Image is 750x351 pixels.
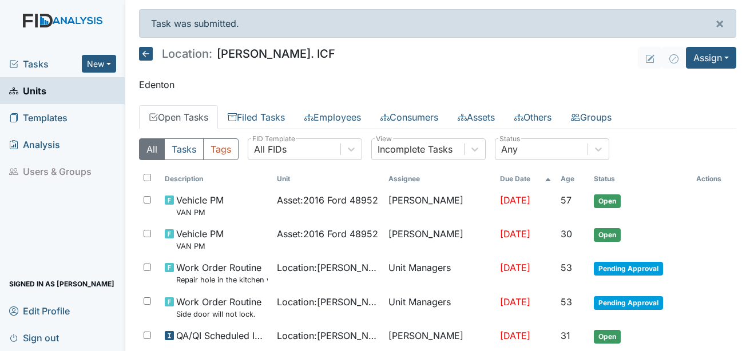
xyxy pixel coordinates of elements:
a: Groups [561,105,621,129]
div: Incomplete Tasks [378,142,453,156]
span: Analysis [9,135,60,153]
span: Sign out [9,329,59,346]
a: Employees [295,105,371,129]
span: [DATE] [500,228,530,240]
a: Tasks [9,57,82,71]
span: × [715,15,724,31]
td: Unit Managers [384,290,495,324]
span: Asset : 2016 Ford 48952 [277,193,378,207]
span: Pending Approval [594,296,663,310]
button: Assign [686,47,736,69]
span: 31 [561,330,570,341]
small: VAN PM [176,207,224,218]
span: Open [594,194,621,208]
small: VAN PM [176,241,224,252]
td: [PERSON_NAME] [384,324,495,348]
span: 57 [561,194,572,206]
th: Assignee [384,169,495,189]
span: Work Order Routine Side door will not lock. [176,295,261,320]
div: Type filter [139,138,239,160]
span: Vehicle PM VAN PM [176,227,224,252]
button: Tags [203,138,239,160]
span: QA/QI Scheduled Inspection [176,329,267,342]
th: Toggle SortBy [495,169,555,189]
input: Toggle All Rows Selected [144,174,151,181]
span: [DATE] [500,194,530,206]
span: Pending Approval [594,262,663,276]
button: All [139,138,165,160]
a: Open Tasks [139,105,218,129]
th: Toggle SortBy [272,169,384,189]
span: [DATE] [500,262,530,273]
span: [DATE] [500,330,530,341]
span: 53 [561,296,572,308]
span: Location : [PERSON_NAME]. ICF [277,329,379,342]
span: Work Order Routine Repair hole in the kitchen wall. [176,261,267,285]
div: Task was submitted. [139,9,737,38]
span: Templates [9,109,68,126]
h5: [PERSON_NAME]. ICF [139,47,335,61]
span: Location : [PERSON_NAME]. ICF [277,295,379,309]
span: Edit Profile [9,302,70,320]
a: Consumers [371,105,448,129]
a: Assets [448,105,505,129]
button: New [82,55,116,73]
th: Actions [692,169,736,189]
div: Any [501,142,518,156]
span: Vehicle PM VAN PM [176,193,224,218]
span: Units [9,82,46,99]
span: Location : [PERSON_NAME]. ICF [277,261,379,274]
a: Filed Tasks [218,105,295,129]
td: [PERSON_NAME] [384,222,495,256]
span: 53 [561,262,572,273]
td: Unit Managers [384,256,495,290]
span: Open [594,228,621,242]
th: Toggle SortBy [589,169,691,189]
th: Toggle SortBy [556,169,590,189]
span: Asset : 2016 Ford 48952 [277,227,378,241]
small: Repair hole in the kitchen wall. [176,274,267,285]
button: × [704,10,736,37]
small: Side door will not lock. [176,309,261,320]
span: 30 [561,228,572,240]
span: Signed in as [PERSON_NAME] [9,275,114,293]
span: Open [594,330,621,344]
a: Others [505,105,561,129]
p: Edenton [139,78,737,91]
span: [DATE] [500,296,530,308]
th: Toggle SortBy [160,169,272,189]
div: All FIDs [254,142,287,156]
button: Tasks [164,138,204,160]
td: [PERSON_NAME] [384,189,495,222]
span: Location: [162,48,212,59]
